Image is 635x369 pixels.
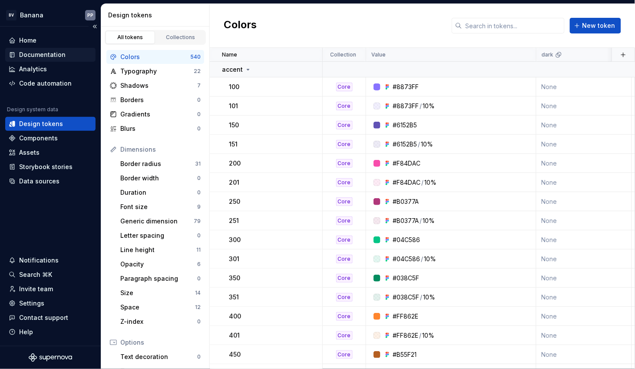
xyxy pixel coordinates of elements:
div: Core [336,350,353,359]
td: None [536,211,632,230]
div: #038C5F [393,293,419,302]
p: 400 [229,312,241,321]
div: Shadows [120,81,197,90]
div: 14 [195,289,201,296]
p: Name [222,51,237,58]
div: Core [336,197,353,206]
div: Core [336,255,353,263]
div: #04C586 [393,236,420,244]
div: 0 [197,111,201,118]
div: Z-index [120,317,197,326]
button: Notifications [5,253,96,267]
p: 251 [229,216,239,225]
a: Analytics [5,62,96,76]
div: Core [336,102,353,110]
button: New token [570,18,621,33]
div: PP [87,12,93,19]
div: #FF862E [393,312,418,321]
div: #F84DAC [393,159,420,168]
a: Paragraph spacing0 [117,272,204,286]
div: 0 [197,125,201,132]
div: Typography [120,67,194,76]
td: None [536,116,632,135]
div: Borders [120,96,197,104]
div: Gradients [120,110,197,119]
p: 100 [229,83,239,91]
p: 101 [229,102,238,110]
p: 200 [229,159,241,168]
a: Data sources [5,174,96,188]
div: 0 [197,96,201,103]
a: Assets [5,146,96,160]
div: Core [336,121,353,130]
a: Components [5,131,96,145]
a: Line height11 [117,243,204,257]
div: Core [336,293,353,302]
div: Duration [120,188,197,197]
button: BVBananaPP [2,6,99,24]
button: Contact support [5,311,96,325]
p: 250 [229,197,240,206]
p: accent [222,65,243,74]
div: #8873FF [393,102,419,110]
div: Border radius [120,160,195,168]
div: #B0377A [393,216,419,225]
div: Banana [20,11,43,20]
div: Search ⌘K [19,270,52,279]
p: Collection [331,51,357,58]
div: #038C5F [393,274,419,283]
div: 10% [424,255,436,263]
div: 10% [423,102,435,110]
div: Home [19,36,36,45]
div: 10% [424,178,437,187]
span: New token [582,21,615,30]
a: Z-index0 [117,315,204,329]
div: / [419,331,421,340]
td: None [536,96,632,116]
a: Design tokens [5,117,96,131]
div: 22 [194,68,201,75]
div: / [420,293,422,302]
div: Core [336,331,353,340]
div: Colors [120,53,190,61]
div: 31 [195,160,201,167]
div: Help [19,328,33,336]
div: Line height [120,246,196,254]
div: All tokens [109,34,152,41]
a: Code automation [5,76,96,90]
p: 151 [229,140,238,149]
p: Value [371,51,386,58]
a: Shadows7 [106,79,204,93]
a: Invite team [5,282,96,296]
div: Core [336,312,353,321]
div: Space [120,303,195,312]
div: Collections [159,34,202,41]
td: None [536,154,632,173]
div: Invite team [19,285,53,293]
td: None [536,192,632,211]
button: Search ⌘K [5,268,96,282]
div: / [418,140,420,149]
div: Blurs [120,124,197,133]
a: Typography22 [106,64,204,78]
div: Core [336,140,353,149]
div: Opacity [120,260,197,269]
div: #FF862E [393,331,418,340]
div: Assets [19,148,40,157]
p: 201 [229,178,239,187]
div: 0 [197,232,201,239]
a: Duration0 [117,186,204,199]
div: 0 [197,353,201,360]
a: Size14 [117,286,204,300]
td: None [536,269,632,288]
p: 301 [229,255,239,263]
div: 540 [190,53,201,60]
svg: Supernova Logo [29,353,72,362]
a: Home [5,33,96,47]
div: Design tokens [19,120,63,128]
div: 12 [195,304,201,311]
div: Font size [120,203,197,211]
p: 401 [229,331,240,340]
div: Core [336,83,353,91]
button: Collapse sidebar [89,20,101,33]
